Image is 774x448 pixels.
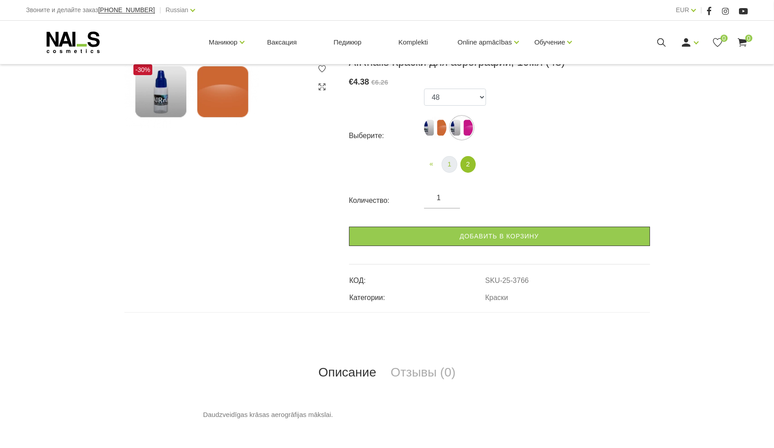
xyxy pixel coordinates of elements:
[349,286,485,303] td: Категории:
[349,269,485,286] td: КОД:
[442,156,457,173] a: 1
[209,24,238,60] a: Маникюр
[721,35,728,42] span: 0
[159,4,161,16] span: |
[26,4,155,16] div: Звоните и делайте заказ
[354,77,369,86] span: 4.38
[712,37,723,48] a: 0
[451,116,473,139] label: Nav atlikumā
[424,116,447,139] img: ...
[485,294,508,302] a: Краски
[458,24,512,60] a: Online apmācības
[384,358,463,387] a: Отзывы (0)
[391,21,435,64] a: Komplekti
[203,409,571,420] p: Daudzveidīgas krāsas aerogrāfijas mākslai.
[460,156,476,173] a: 2
[349,129,425,143] div: Выберите:
[349,193,425,208] div: Количество:
[424,156,486,173] nav: product-offer-list
[535,24,566,60] a: Обучение
[429,160,433,167] span: «
[349,227,650,246] a: Добавить в корзину
[327,21,369,64] a: Педикюр
[745,35,752,42] span: 0
[372,78,389,86] s: €6.26
[98,7,155,13] a: [PHONE_NUMBER]
[424,156,438,172] a: Previous
[98,6,155,13] span: [PHONE_NUMBER]
[133,64,153,75] span: -30%
[311,358,384,387] a: Описание
[485,277,529,285] a: SKU-25-3766
[166,4,189,15] a: Russian
[700,4,702,16] span: |
[349,77,354,86] span: €
[737,37,748,48] a: 0
[451,116,473,139] img: ...
[124,55,259,128] img: AIRnails Краски для аэрографии, 10мл
[260,21,304,64] a: Ваксация
[676,4,690,15] a: EUR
